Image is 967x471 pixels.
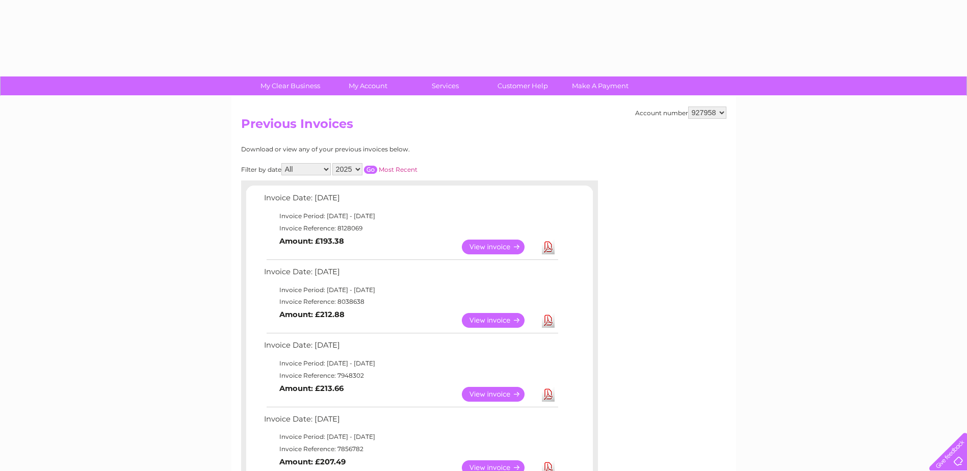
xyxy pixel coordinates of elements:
[262,412,560,431] td: Invoice Date: [DATE]
[462,240,537,254] a: View
[279,310,345,319] b: Amount: £212.88
[326,76,410,95] a: My Account
[262,357,560,370] td: Invoice Period: [DATE] - [DATE]
[262,370,560,382] td: Invoice Reference: 7948302
[542,313,555,328] a: Download
[262,443,560,455] td: Invoice Reference: 7856782
[262,431,560,443] td: Invoice Period: [DATE] - [DATE]
[248,76,332,95] a: My Clear Business
[379,166,417,173] a: Most Recent
[635,107,726,119] div: Account number
[279,237,344,246] b: Amount: £193.38
[262,265,560,284] td: Invoice Date: [DATE]
[542,240,555,254] a: Download
[241,117,726,136] h2: Previous Invoices
[403,76,487,95] a: Services
[241,163,509,175] div: Filter by date
[262,284,560,296] td: Invoice Period: [DATE] - [DATE]
[262,191,560,210] td: Invoice Date: [DATE]
[462,387,537,402] a: View
[262,210,560,222] td: Invoice Period: [DATE] - [DATE]
[558,76,642,95] a: Make A Payment
[462,313,537,328] a: View
[241,146,509,153] div: Download or view any of your previous invoices below.
[262,222,560,234] td: Invoice Reference: 8128069
[542,387,555,402] a: Download
[279,384,344,393] b: Amount: £213.66
[262,338,560,357] td: Invoice Date: [DATE]
[262,296,560,308] td: Invoice Reference: 8038638
[481,76,565,95] a: Customer Help
[279,457,346,466] b: Amount: £207.49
